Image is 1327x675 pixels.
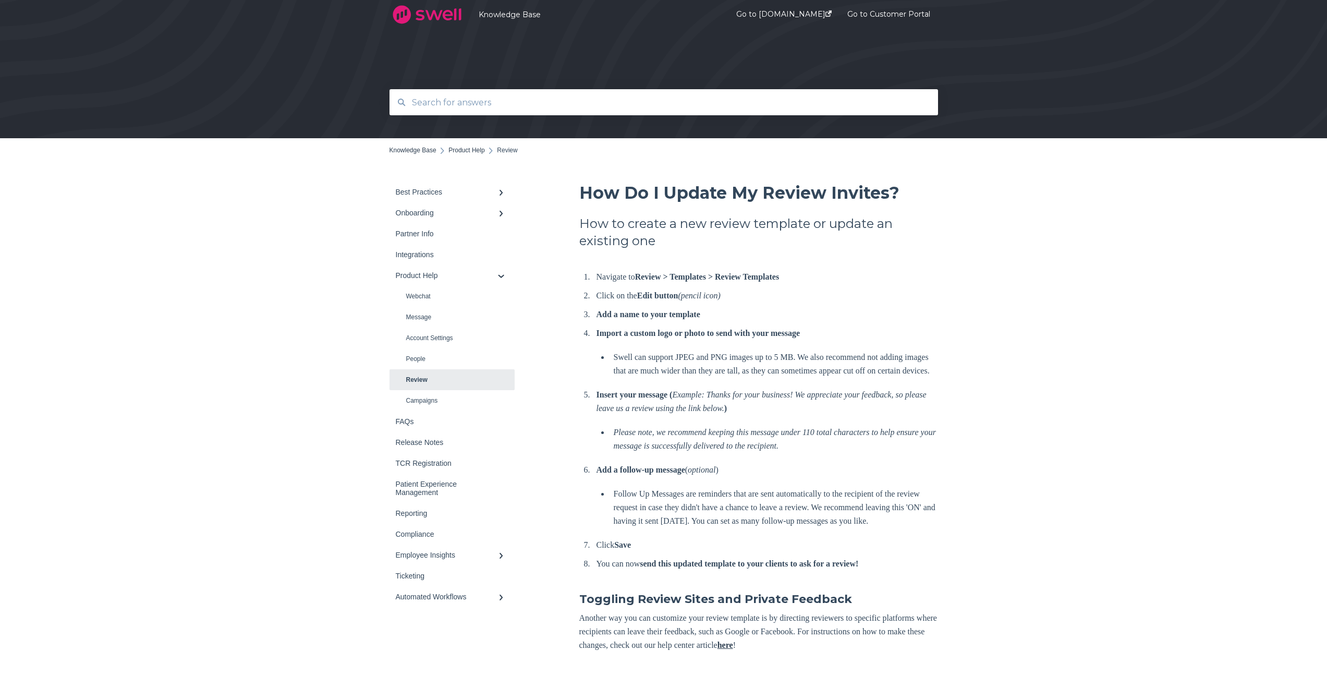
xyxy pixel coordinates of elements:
a: Compliance [389,524,515,545]
span: How Do I Update My Review Invites? [579,183,899,203]
div: Integrations [396,250,498,259]
a: Account Settings [389,328,515,348]
strong: ) [724,404,727,413]
p: Navigate to [596,270,938,284]
div: TCR Registration [396,459,498,467]
a: here [717,641,733,649]
a: People [389,348,515,369]
div: Compliance [396,530,498,538]
a: Partner Info [389,223,515,244]
div: Release Notes [396,438,498,447]
p: ( ) [596,463,938,477]
div: Patient Experience Management [396,480,498,497]
a: Onboarding [389,202,515,223]
a: Ticketing [389,565,515,586]
a: Automated Workflows [389,586,515,607]
strong: Insert your message ( [596,390,673,399]
img: company logo [389,2,465,28]
a: Campaigns [389,390,515,411]
a: Review [389,369,515,390]
strong: Review > Templates > Review Templates [635,272,779,281]
div: Best Practices [396,188,498,196]
a: Best Practices [389,182,515,202]
a: Release Notes [389,432,515,453]
h2: How to create a new review template or update an existing one [579,215,938,249]
a: Integrations [389,244,515,265]
strong: Add a follow-up message [596,465,685,474]
a: Employee Insights [389,545,515,565]
strong: send this updated template to your clients to ask for a review! [640,559,858,568]
input: Search for answers [406,91,922,114]
em: optional [688,465,715,474]
div: FAQs [396,417,498,426]
p: Click [596,538,938,552]
div: Employee Insights [396,551,498,559]
strong: Save [614,540,631,549]
div: Ticketing [396,572,498,580]
div: Onboarding [396,209,498,217]
em: (pencil icon) [678,291,720,300]
p: You can now [596,557,938,571]
p: Swell can support JPEG and PNG images up to 5 MB. We also recommend not adding images that are mu... [614,351,938,378]
div: Automated Workflows [396,593,498,601]
em: Example: Thanks for your business! We appreciate your feedback, so please leave us a review using... [596,390,927,413]
strong: Edit button [637,291,678,300]
span: Review [497,147,517,154]
p: Another way you can customize your review template is by directing reviewers to specific platform... [579,611,938,652]
a: FAQs [389,411,515,432]
div: Reporting [396,509,498,517]
p: Click on the [596,289,938,303]
a: Knowledge Base [479,10,705,19]
a: TCR Registration [389,453,515,474]
h3: Toggling Review Sites and Private Feedback [579,592,938,607]
div: Product Help [396,271,498,280]
a: Message [389,307,515,328]
a: Product Help [448,147,484,154]
a: Knowledge Base [389,147,436,154]
div: Partner Info [396,230,498,238]
em: Please note, we recommend keeping this message under 110 total characters to help ensure your mes... [614,428,936,450]
a: Patient Experience Management [389,474,515,503]
a: Webchat [389,286,515,307]
strong: Import a custom logo or photo to send with your message [596,329,800,337]
p: Follow Up Messages are reminders that are sent automatically to the recipient of the review reque... [614,487,938,528]
strong: Add a name to your template [596,310,700,319]
a: Reporting [389,503,515,524]
a: Product Help [389,265,515,286]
